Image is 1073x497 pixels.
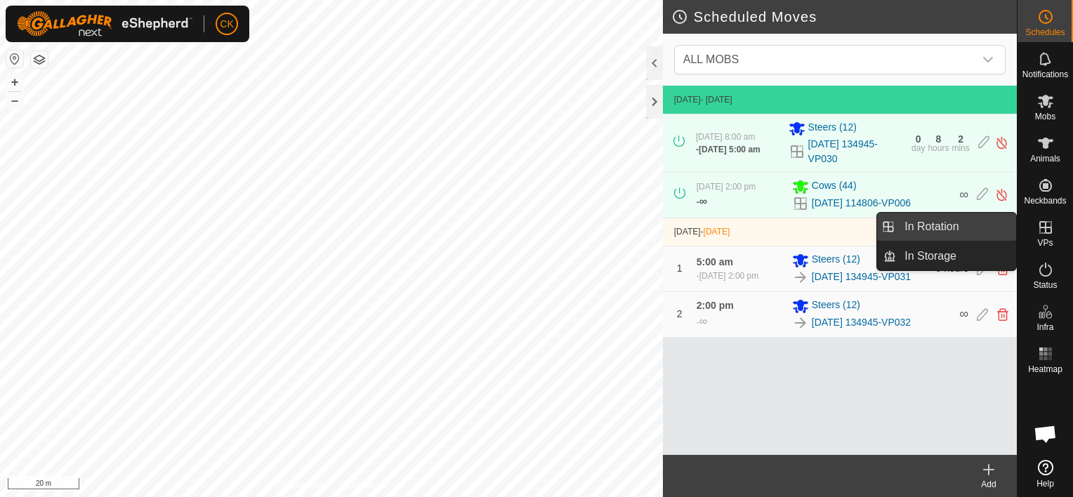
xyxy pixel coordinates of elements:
li: In Rotation [877,213,1016,241]
span: ∞ [959,307,968,321]
span: Mobs [1035,112,1055,121]
div: mins [952,144,969,152]
button: – [6,92,23,109]
span: Heatmap [1028,365,1062,373]
a: Open chat [1025,413,1067,455]
span: Neckbands [1024,197,1066,205]
span: Steers (12) [812,252,860,269]
span: [DATE] 8:00 am [696,132,755,142]
a: [DATE] 134945-VP031 [812,270,911,284]
li: In Storage [877,242,1016,270]
span: [DATE] [704,227,730,237]
span: ALL MOBS [678,46,974,74]
div: - [697,193,707,210]
div: 0 [916,134,921,144]
span: - [701,227,730,237]
span: - [DATE] [701,95,732,105]
span: Cows (44) [812,178,857,195]
span: 1 [677,263,683,274]
a: Contact Us [345,479,387,491]
h2: Scheduled Moves [671,8,1017,25]
span: ∞ [959,187,968,201]
div: day [911,144,925,152]
span: 2 [677,308,683,319]
div: - [697,270,758,282]
span: Steers (12) [808,120,857,137]
span: ALL MOBS [683,53,739,65]
span: Notifications [1022,70,1068,79]
span: 2:00 pm [697,300,734,311]
div: Add [961,478,1017,491]
a: [DATE] 114806-VP006 [812,196,911,211]
span: ∞ [699,315,707,327]
img: To [792,314,809,331]
span: Steers (12) [812,298,860,314]
span: Infra [1036,323,1053,331]
a: Help [1018,454,1073,493]
button: Reset Map [6,51,23,67]
span: [DATE] 2:00 pm [699,271,758,281]
span: [DATE] 5:00 am [699,145,761,154]
span: [DATE] [674,227,701,237]
span: Help [1036,479,1054,488]
span: ∞ [699,195,707,207]
div: - [696,143,761,156]
span: In Storage [904,248,956,265]
div: dropdown trigger [974,46,1002,74]
span: VPs [1037,239,1053,247]
span: [DATE] 2:00 pm [697,182,756,192]
button: Map Layers [31,51,48,68]
span: Animals [1030,154,1060,163]
a: In Storage [896,242,1016,270]
span: [DATE] [674,95,701,105]
div: 8 [936,134,942,144]
button: + [6,74,23,91]
a: In Rotation [896,213,1016,241]
div: 2 [958,134,963,144]
img: To [792,269,809,286]
a: [DATE] 134945-VP032 [812,315,911,330]
img: Gallagher Logo [17,11,192,37]
span: Status [1033,281,1057,289]
div: - [697,313,707,330]
img: Turn off schedule move [995,135,1008,150]
div: hours [928,144,949,152]
a: Privacy Policy [276,479,329,491]
img: Turn off schedule move [995,187,1008,202]
span: In Rotation [904,218,959,235]
a: [DATE] 134945-VP030 [808,137,903,166]
span: CK [220,17,233,32]
span: 5:00 am [697,256,733,267]
span: Schedules [1025,28,1065,37]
